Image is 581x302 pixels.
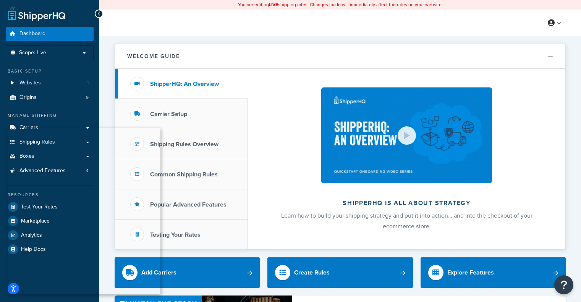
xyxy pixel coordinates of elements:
h3: Testing Your Rates [150,231,201,238]
h2: Welcome Guide [127,53,180,59]
a: Boxes [6,149,94,163]
div: Basic Setup [6,68,94,74]
span: 1 [87,80,89,86]
span: Dashboard [19,31,45,37]
button: Open Resource Center [554,275,573,294]
h3: Popular Advanced Features [150,201,227,208]
span: Scope: Live [19,50,46,56]
span: Learn how to build your shipping strategy and put it into action… and into the checkout of your e... [281,211,532,231]
a: Add Carriers [115,257,260,288]
b: LIVE [269,1,278,8]
h3: ShipperHQ: An Overview [150,81,219,87]
span: Websites [19,80,41,86]
a: Websites1 [6,76,94,90]
a: Explore Features [421,257,566,288]
h3: Shipping Rules Overview [150,141,218,148]
a: Create Rules [267,257,413,288]
a: Advanced Features4 [6,164,94,178]
div: Create Rules [294,267,330,278]
li: Advanced Features [6,164,94,178]
h2: ShipperHQ is all about strategy [268,200,545,207]
a: Help Docs [6,242,94,256]
span: Origins [19,94,37,101]
span: Carriers [19,124,38,131]
a: Origins9 [6,90,94,105]
div: Manage Shipping [6,112,94,119]
button: Welcome Guide [115,44,565,69]
h3: Carrier Setup [150,111,187,118]
div: Explore Features [447,267,494,278]
a: Carriers [6,121,94,135]
li: Origins [6,90,94,105]
span: 9 [86,94,89,101]
img: ShipperHQ is all about strategy [321,87,492,183]
div: Resources [6,192,94,198]
li: Websites [6,76,94,90]
a: Analytics [6,228,94,242]
a: Marketplace [6,214,94,228]
a: Dashboard [6,27,94,41]
a: Shipping Rules [6,135,94,149]
h3: Common Shipping Rules [150,171,218,178]
a: Test Your Rates [6,200,94,214]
